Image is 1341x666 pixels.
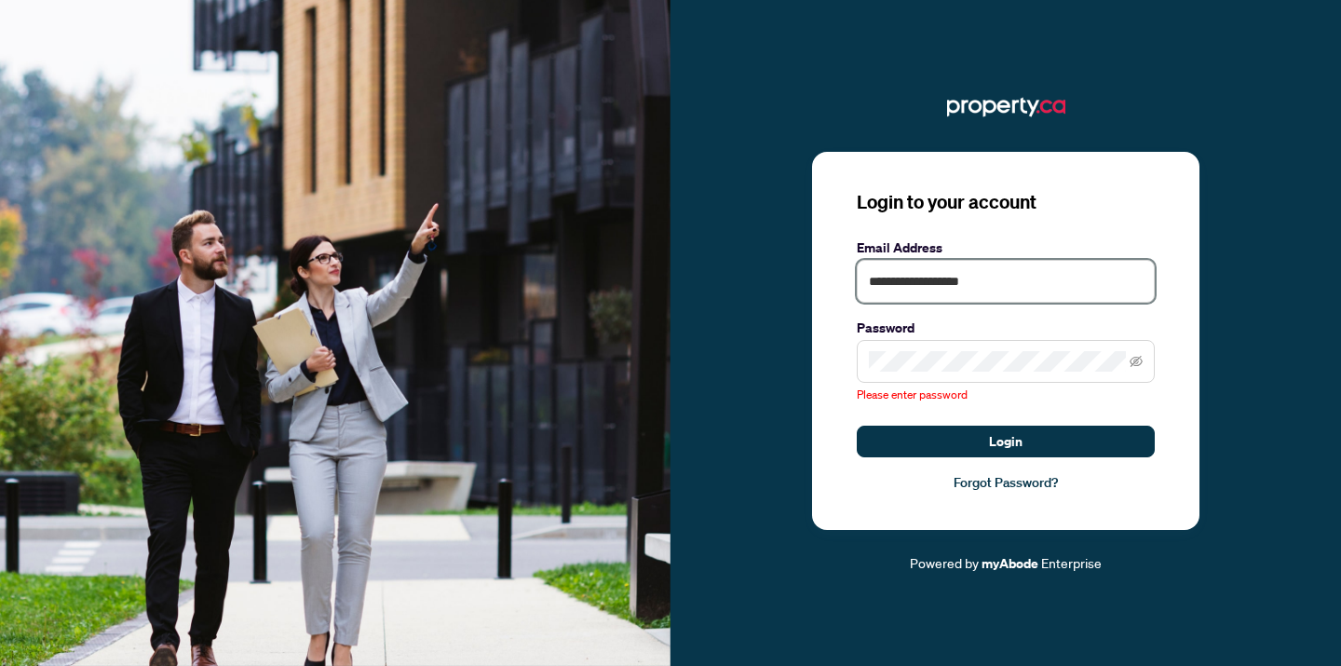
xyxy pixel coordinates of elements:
[989,427,1023,456] span: Login
[947,92,1065,122] img: ma-logo
[857,318,1155,338] label: Password
[857,426,1155,457] button: Login
[982,553,1038,574] a: myAbode
[1041,554,1102,571] span: Enterprise
[910,554,979,571] span: Powered by
[1130,355,1143,368] span: eye-invisible
[857,387,968,401] span: Please enter password
[857,238,1155,258] label: Email Address
[857,472,1155,493] a: Forgot Password?
[857,189,1155,215] h3: Login to your account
